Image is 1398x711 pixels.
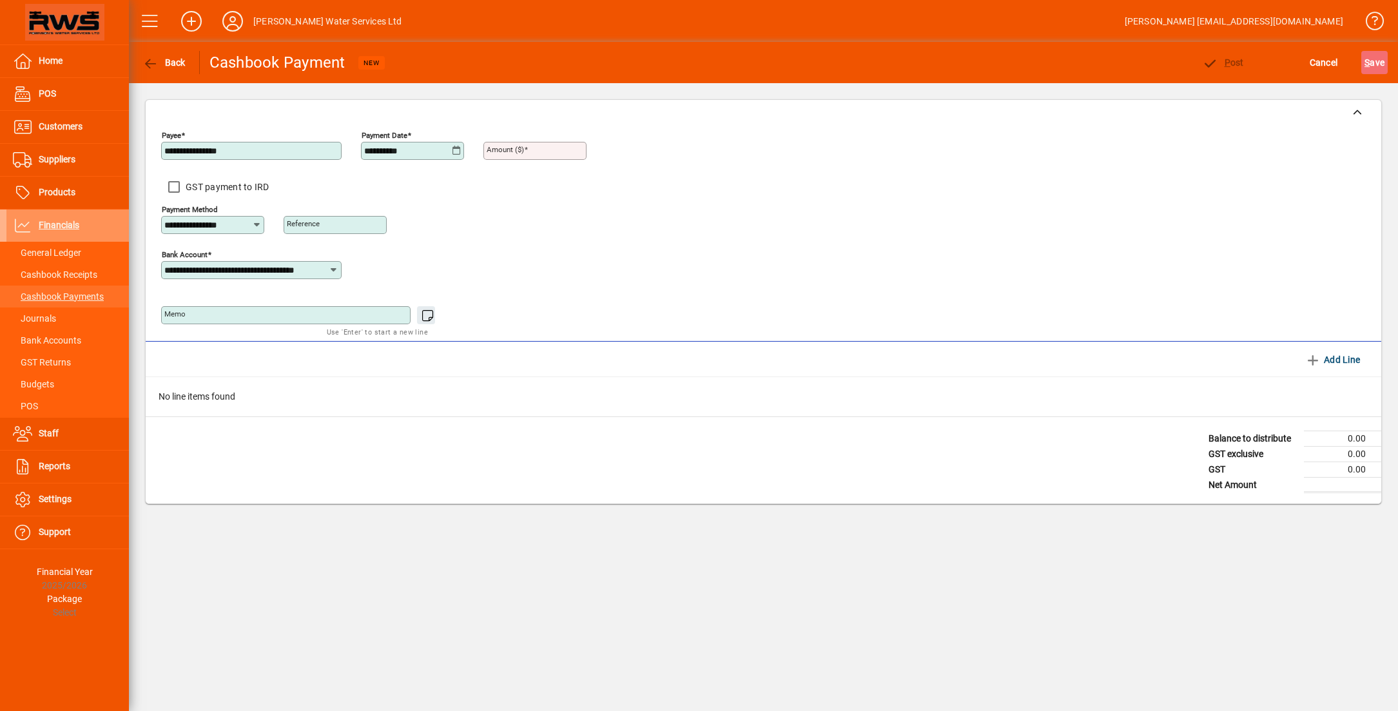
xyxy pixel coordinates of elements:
span: NEW [364,59,380,67]
span: Settings [39,494,72,504]
a: GST Returns [6,351,129,373]
td: Balance to distribute [1202,431,1304,447]
button: Post [1199,51,1247,74]
td: 0.00 [1304,462,1381,478]
a: Knowledge Base [1356,3,1382,44]
a: Budgets [6,373,129,395]
div: [PERSON_NAME] Water Services Ltd [253,11,402,32]
button: Profile [212,10,253,33]
span: GST Returns [13,357,71,367]
span: Customers [39,121,83,131]
a: Customers [6,111,129,143]
span: Home [39,55,63,66]
a: Staff [6,418,129,450]
button: Save [1361,51,1388,74]
button: Add Line [1300,348,1366,371]
button: Back [139,51,189,74]
a: Products [6,177,129,209]
span: Back [142,57,186,68]
span: P [1225,57,1230,68]
a: POS [6,395,129,417]
span: Support [39,527,71,537]
mat-label: Bank Account [162,250,208,259]
span: Bank Accounts [13,335,81,346]
a: Settings [6,483,129,516]
button: Cancel [1306,51,1341,74]
span: Add Line [1305,349,1361,370]
td: 0.00 [1304,431,1381,447]
span: Cashbook Receipts [13,269,97,280]
span: S [1364,57,1370,68]
button: Add [171,10,212,33]
mat-label: Payment method [162,205,218,214]
td: Net Amount [1202,478,1304,492]
a: Suppliers [6,144,129,176]
span: Cashbook Payments [13,291,104,302]
a: Journals [6,307,129,329]
a: Bank Accounts [6,329,129,351]
span: POS [39,88,56,99]
label: GST payment to IRD [183,180,269,193]
a: General Ledger [6,242,129,264]
mat-label: Amount ($) [487,145,524,154]
span: Reports [39,461,70,471]
a: Reports [6,451,129,483]
a: POS [6,78,129,110]
span: Cancel [1310,52,1338,73]
app-page-header-button: Back [129,51,200,74]
mat-label: Reference [287,219,320,228]
mat-label: Memo [164,309,186,318]
span: Suppliers [39,154,75,164]
span: Journals [13,313,56,324]
td: GST exclusive [1202,447,1304,462]
td: GST [1202,462,1304,478]
span: ave [1364,52,1384,73]
a: Cashbook Payments [6,286,129,307]
span: Package [47,594,82,604]
a: Support [6,516,129,549]
span: POS [13,401,38,411]
span: Financials [39,220,79,230]
td: 0.00 [1304,447,1381,462]
span: Financial Year [37,567,93,577]
span: ost [1202,57,1244,68]
a: Home [6,45,129,77]
span: Budgets [13,379,54,389]
div: Cashbook Payment [209,52,345,73]
div: [PERSON_NAME] [EMAIL_ADDRESS][DOMAIN_NAME] [1125,11,1343,32]
span: Staff [39,428,59,438]
mat-label: Payee [162,131,181,140]
mat-label: Payment Date [362,131,407,140]
div: No line items found [146,377,1381,416]
a: Cashbook Receipts [6,264,129,286]
span: General Ledger [13,248,81,258]
span: Products [39,187,75,197]
mat-hint: Use 'Enter' to start a new line [327,324,428,339]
